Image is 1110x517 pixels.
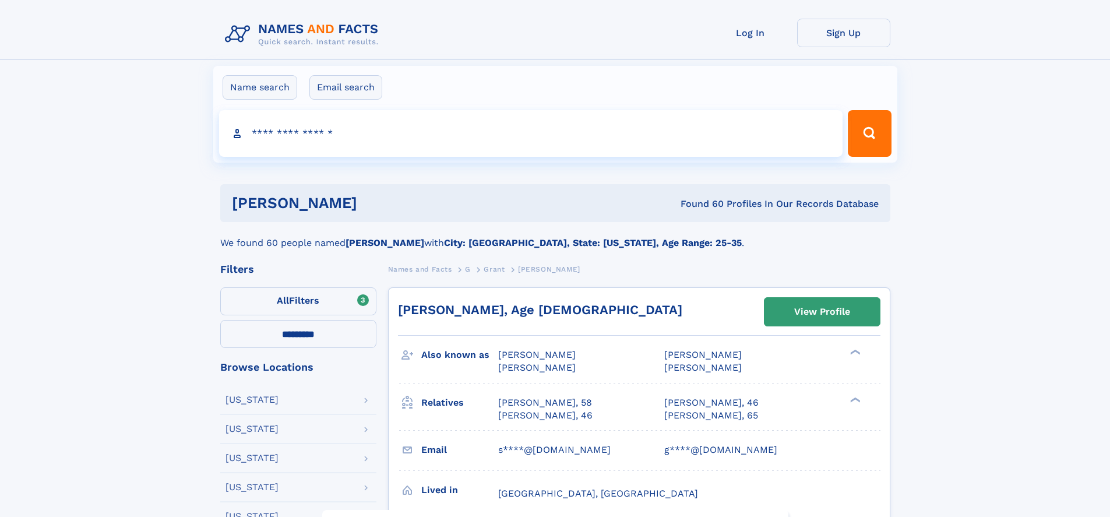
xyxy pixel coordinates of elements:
[484,265,505,273] span: Grant
[498,396,592,409] a: [PERSON_NAME], 58
[664,349,742,360] span: [PERSON_NAME]
[220,19,388,50] img: Logo Names and Facts
[220,362,376,372] div: Browse Locations
[277,295,289,306] span: All
[421,345,498,365] h3: Also known as
[664,409,758,422] a: [PERSON_NAME], 65
[225,453,279,463] div: [US_STATE]
[519,198,879,210] div: Found 60 Profiles In Our Records Database
[847,396,861,403] div: ❯
[219,110,843,157] input: search input
[664,396,759,409] a: [PERSON_NAME], 46
[704,19,797,47] a: Log In
[421,480,498,500] h3: Lived in
[388,262,452,276] a: Names and Facts
[225,424,279,434] div: [US_STATE]
[346,237,424,248] b: [PERSON_NAME]
[444,237,742,248] b: City: [GEOGRAPHIC_DATA], State: [US_STATE], Age Range: 25-35
[465,262,471,276] a: G
[223,75,297,100] label: Name search
[421,440,498,460] h3: Email
[764,298,880,326] a: View Profile
[232,196,519,210] h1: [PERSON_NAME]
[220,222,890,250] div: We found 60 people named with .
[848,110,891,157] button: Search Button
[398,303,682,317] a: [PERSON_NAME], Age [DEMOGRAPHIC_DATA]
[664,362,742,373] span: [PERSON_NAME]
[484,262,505,276] a: Grant
[465,265,471,273] span: G
[498,362,576,373] span: [PERSON_NAME]
[847,349,861,356] div: ❯
[220,287,376,315] label: Filters
[794,298,850,325] div: View Profile
[498,349,576,360] span: [PERSON_NAME]
[225,483,279,492] div: [US_STATE]
[498,488,698,499] span: [GEOGRAPHIC_DATA], [GEOGRAPHIC_DATA]
[220,264,376,275] div: Filters
[225,395,279,405] div: [US_STATE]
[518,265,580,273] span: [PERSON_NAME]
[309,75,382,100] label: Email search
[797,19,890,47] a: Sign Up
[498,409,593,422] a: [PERSON_NAME], 46
[421,393,498,413] h3: Relatives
